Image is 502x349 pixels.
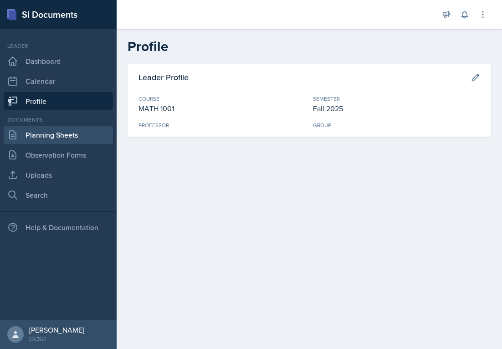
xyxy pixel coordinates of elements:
div: Documents [4,116,113,124]
div: Professor [138,121,306,129]
div: [PERSON_NAME] [29,325,84,334]
a: Profile [4,92,113,110]
div: GCSU [29,334,84,344]
div: Group [313,121,480,129]
div: Fall 2025 [313,103,480,114]
div: MATH 1001 [138,103,306,114]
div: Semester [313,95,480,103]
div: Leader [4,42,113,50]
a: Observation Forms [4,146,113,164]
h3: Leader Profile [138,71,189,83]
a: Uploads [4,166,113,184]
a: Calendar [4,72,113,90]
div: Course [138,95,306,103]
a: Search [4,186,113,204]
h2: Profile [128,38,491,55]
a: Dashboard [4,52,113,70]
div: Help & Documentation [4,218,113,236]
a: Planning Sheets [4,126,113,144]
